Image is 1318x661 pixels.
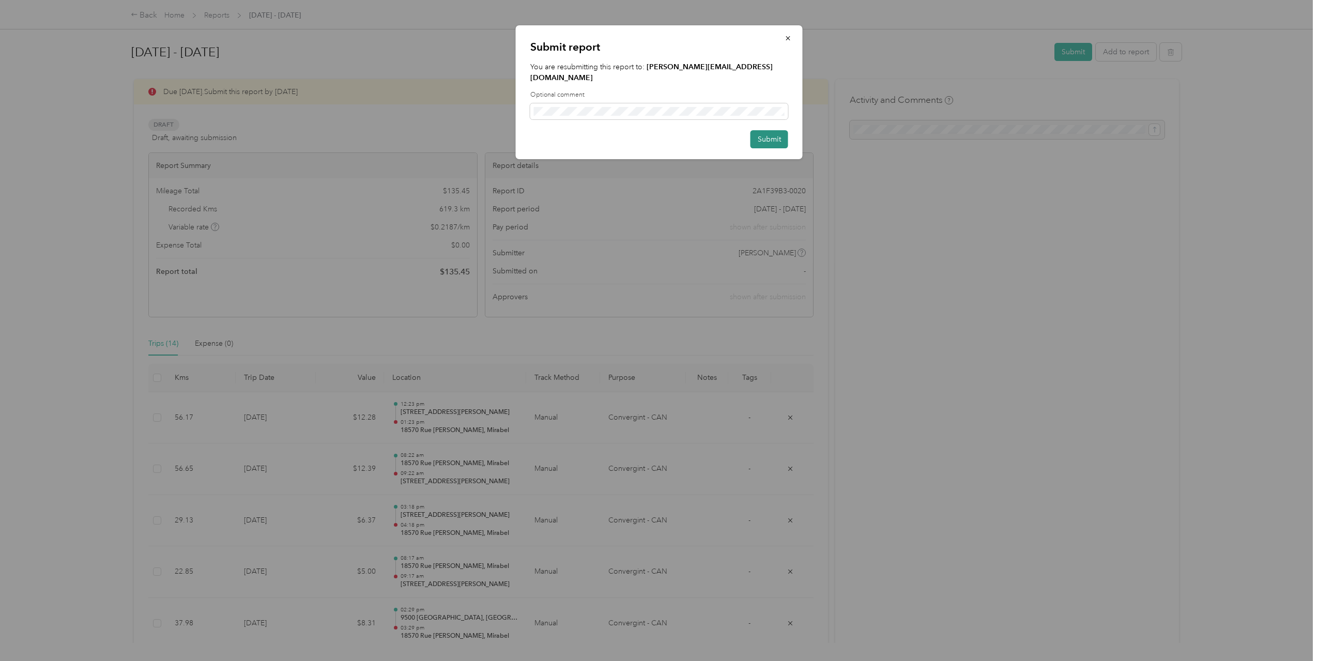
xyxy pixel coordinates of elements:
[750,130,788,148] button: Submit
[530,90,788,100] label: Optional comment
[530,63,773,82] strong: [PERSON_NAME][EMAIL_ADDRESS][DOMAIN_NAME]
[530,62,788,83] p: You are resubmitting this report to:
[530,40,788,54] p: Submit report
[1260,603,1318,661] iframe: Everlance-gr Chat Button Frame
